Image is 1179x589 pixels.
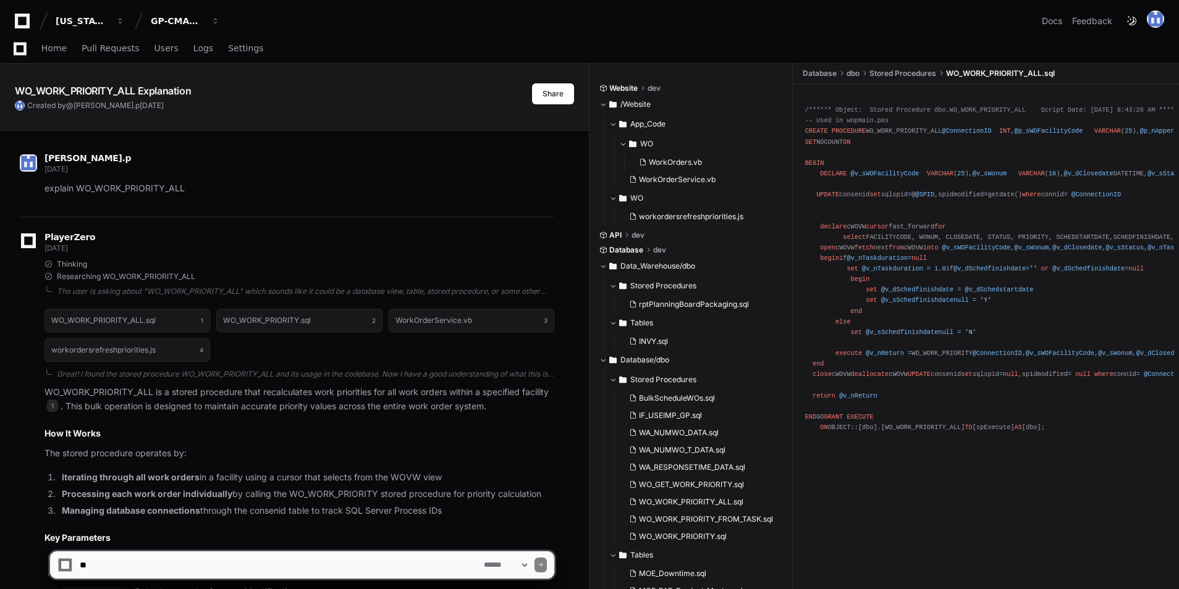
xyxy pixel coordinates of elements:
[847,265,858,272] span: set
[146,10,225,32] button: GP-CMAG-MP2
[1052,265,1125,272] span: @v_dSchedfinishdate
[639,393,715,403] span: BulkScheduleWOs.sql
[624,208,776,225] button: workordersrefreshpriorities.js
[1003,370,1018,378] span: null
[1064,191,1068,198] span: =
[803,69,837,78] span: Database
[908,370,931,378] span: UPDATE
[813,360,824,367] span: end
[1026,349,1094,357] span: @v_sWOFacilityCode
[154,44,179,52] span: Users
[869,191,881,198] span: set
[624,390,786,407] button: BulkScheduleWOs.sql
[1125,265,1128,272] span: =
[624,424,786,441] button: WA_NUMWO_DATA.sql
[1136,370,1140,378] span: =
[805,138,816,146] span: SET
[609,370,793,390] button: Stored Procedures
[395,317,472,324] h1: WorkOrderService.vb
[805,94,1167,433] div: WO_WORK_PRIORITY_ALL , ( ), OUTPUT, ( ) OUTPUT NOCOUNT ( ), ( ), DATETIME, ( ), , DATETIME, DATET...
[855,244,874,251] span: fetch
[609,245,643,255] span: Database
[866,349,904,357] span: @v_nReturn
[1042,15,1062,27] a: Docs
[980,296,991,304] span: 'Y'
[630,193,643,203] span: WO
[813,370,832,378] span: close
[851,307,862,315] span: end
[619,117,627,132] svg: Directory
[66,101,74,110] span: @
[609,259,617,274] svg: Directory
[599,350,784,370] button: Database/dbo
[624,459,786,476] button: WA_RESPONSETIME_DATA.sql
[908,191,911,198] span: =
[805,159,824,167] span: BEGIN
[866,328,953,336] span: @v_sSchedfinishdatenull
[15,101,25,111] img: 174426149
[639,175,716,185] span: WorkOrderService.vb
[223,317,311,324] h1: WO_WORK_PRIORITY.sql
[648,83,661,93] span: dev
[201,315,203,325] span: 1
[639,411,702,420] span: IF_USEIMP_GP.sql
[835,349,862,357] span: execute
[973,170,1007,177] span: @v_sWonum
[51,346,156,354] h1: workordersrefreshpriorities.js
[624,528,786,545] button: WO_WORK_PRIORITY.sql
[866,286,877,293] span: set
[639,212,743,222] span: workordersrefreshpriorities.js
[15,85,191,97] app-text-character-animate: WO_WORK_PRIORITY_ALL Explanation
[816,191,839,198] span: UPDATE
[44,309,210,332] button: WO_WORK_PRIORITY_ALL.sql1
[619,278,627,293] svg: Directory
[44,385,554,414] p: WO_WORK_PRIORITY_ALL is a stored procedure that recalculates work priorities for all work orders ...
[957,170,965,177] span: 25
[881,286,953,293] span: @v_dSchedfinishdate
[1098,349,1132,357] span: @v_sWonum
[851,370,889,378] span: deallocate
[624,493,786,511] button: WO_WORK_PRIORITY_ALL.sql
[58,487,554,501] li: by calling the WO_WORK_PRIORITY stored procedure for priority calculation
[620,261,695,271] span: Data_Warehouse/dbo
[927,170,953,177] span: VARCHAR
[57,369,554,379] div: Great! I found the stored procedure WO_WORK_PRIORITY_ALL and its usage in the codebase. Now I hav...
[624,476,786,493] button: WO_GET_WORK_PRIORITY.sql
[1052,244,1102,251] span: @v_dClosedate
[193,44,213,52] span: Logs
[44,338,210,362] button: workordersrefreshpriorities.js4
[82,44,139,52] span: Pull Requests
[649,157,702,167] span: WorkOrders.vb
[619,372,627,387] svg: Directory
[216,309,382,332] button: WO_WORK_PRIORITY.sql2
[1018,170,1045,177] span: VARCHAR
[851,275,870,283] span: begin
[639,445,725,455] span: WA_NUMWO_T_DATA.sql
[805,127,828,135] span: CREATE
[1026,265,1029,272] span: =
[630,375,696,385] span: Stored Procedures
[824,413,843,420] span: GRANT
[866,223,889,230] span: cursor
[47,399,58,412] span: 1
[1015,244,1049,251] span: @v_sWonum
[813,392,835,399] span: return
[1075,370,1091,378] span: null
[1049,170,1056,177] span: 10
[639,514,773,524] span: WO_WORK_PRIORITY_FROM_TASK.sql
[62,505,200,516] strong: Managing database connections
[27,101,164,111] span: Created by
[965,424,972,431] span: TO
[820,254,839,262] span: begin
[630,281,696,291] span: Stored Procedures
[200,345,203,355] span: 4
[973,296,976,304] span: =
[847,69,860,78] span: dbo
[599,256,784,276] button: Data_Warehouse/dbo
[957,328,961,336] span: =
[609,353,617,367] svg: Directory
[44,153,131,163] span: [PERSON_NAME].p
[1064,170,1113,177] span: @v_dClosedate
[639,428,719,438] span: WA_NUMWO_DATA.sql
[1147,10,1164,28] img: 174426149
